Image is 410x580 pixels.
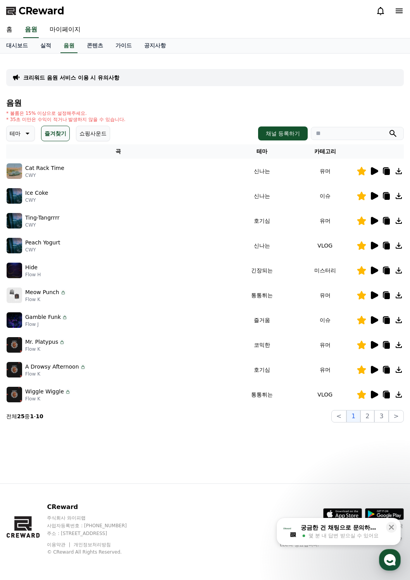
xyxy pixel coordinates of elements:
[24,258,29,264] span: 홈
[25,214,59,222] p: Ting-Tangrrrr
[231,357,294,382] td: 호기심
[293,184,357,208] td: 이슈
[51,246,100,265] a: 대화
[231,184,294,208] td: 신나는
[25,263,38,272] p: Hide
[25,239,60,247] p: Peach Yogurt
[7,287,22,303] img: music
[231,144,294,159] th: 테마
[293,258,357,283] td: 미스터리
[7,213,22,229] img: music
[231,332,294,357] td: 코믹한
[25,396,71,402] p: Flow K
[25,247,60,253] p: CWY
[389,410,404,422] button: >
[6,116,126,123] p: * 35초 미만은 수익이 적거나 발생하지 않을 수 있습니다.
[23,74,119,81] a: 크리워드 음원 서비스 이용 시 유의사항
[25,371,86,377] p: Flow K
[7,238,22,253] img: music
[331,410,346,422] button: <
[41,126,70,141] button: 즐겨찾기
[25,172,64,178] p: CWY
[25,313,61,321] p: Gamble Funk
[25,321,68,327] p: Flow J
[6,126,35,141] button: 테마
[231,208,294,233] td: 호기심
[7,337,22,353] img: music
[6,110,126,116] p: * 볼륨은 15% 이상으로 설정해주세요.
[25,164,64,172] p: Cat Rack Time
[34,38,57,53] a: 실적
[25,338,58,346] p: Mr. Platypus
[19,5,64,17] span: CReward
[25,346,65,352] p: Flow K
[7,387,22,402] img: music
[47,530,141,537] p: 주소 : [STREET_ADDRESS]
[100,246,149,265] a: 설정
[374,410,388,422] button: 3
[81,38,109,53] a: 콘텐츠
[293,308,357,332] td: 이슈
[6,412,43,420] p: 전체 중 -
[10,128,21,139] p: 테마
[30,413,34,419] strong: 1
[7,263,22,278] img: music
[360,410,374,422] button: 2
[293,233,357,258] td: VLOG
[293,159,357,184] td: 유머
[346,410,360,422] button: 1
[71,258,80,264] span: 대화
[47,542,71,547] a: 이용약관
[293,357,357,382] td: 유머
[47,515,141,521] p: 주식회사 와이피랩
[25,296,66,303] p: Flow K
[231,159,294,184] td: 신나는
[25,189,48,197] p: Ice Coke
[25,272,41,278] p: Flow H
[74,542,111,547] a: 개인정보처리방침
[231,233,294,258] td: 신나는
[6,144,231,159] th: 곡
[6,5,64,17] a: CReward
[258,126,308,140] button: 채널 등록하기
[43,22,87,38] a: 마이페이지
[293,283,357,308] td: 유머
[25,363,79,371] p: A Drowsy Afternoon
[231,382,294,407] td: 통통튀는
[293,382,357,407] td: VLOG
[25,197,48,203] p: CWY
[293,144,357,159] th: 카테고리
[25,222,59,228] p: CWY
[47,549,141,555] p: © CReward All Rights Reserved.
[293,208,357,233] td: 유머
[6,99,404,107] h4: 음원
[23,22,39,38] a: 음원
[120,258,129,264] span: 설정
[17,413,24,419] strong: 25
[60,38,78,53] a: 음원
[25,388,64,396] p: Wiggle Wiggle
[231,258,294,283] td: 긴장되는
[109,38,138,53] a: 가이드
[36,413,43,419] strong: 10
[47,502,141,512] p: CReward
[47,523,141,529] p: 사업자등록번호 : [PHONE_NUMBER]
[231,283,294,308] td: 통통튀는
[7,163,22,179] img: music
[76,126,110,141] button: 쇼핑사운드
[138,38,172,53] a: 공지사항
[25,288,59,296] p: Meow Punch
[7,188,22,204] img: music
[2,246,51,265] a: 홈
[7,312,22,328] img: music
[231,308,294,332] td: 즐거움
[7,362,22,377] img: music
[293,332,357,357] td: 유머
